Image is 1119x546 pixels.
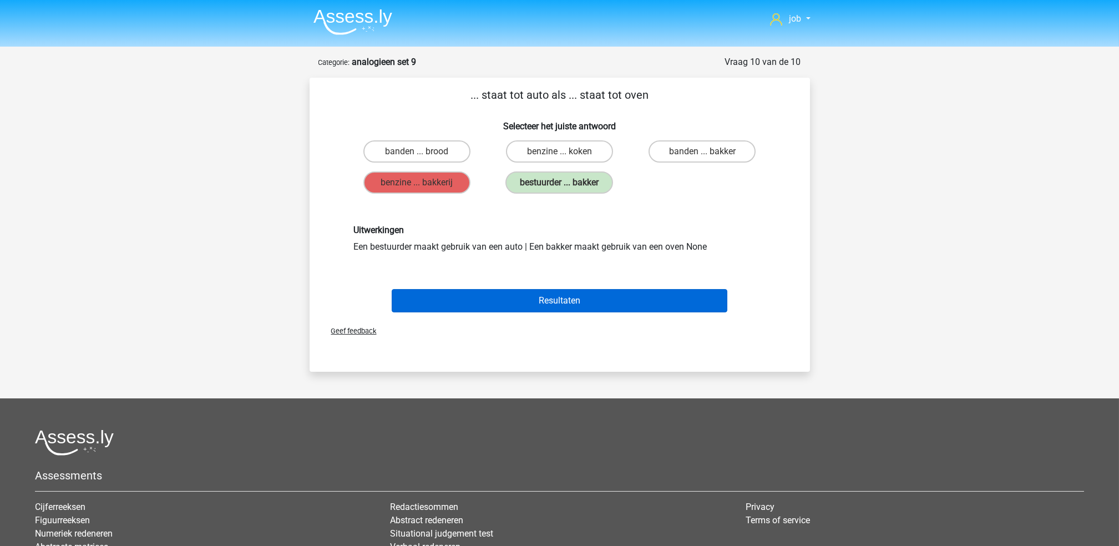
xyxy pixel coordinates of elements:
[352,57,417,67] strong: analogieen set 9
[35,502,85,512] a: Cijferreeksen
[766,12,814,26] a: job
[313,9,392,35] img: Assessly
[354,225,766,235] h6: Uitwerkingen
[725,55,801,69] div: Vraag 10 van de 10
[327,112,792,132] h6: Selecteer het juiste antwoord
[390,502,458,512] a: Redactiesommen
[35,515,90,525] a: Figuurreeksen
[506,140,613,163] label: benzine ... koken
[35,528,113,539] a: Numeriek redeneren
[35,469,1084,482] h5: Assessments
[505,171,613,194] label: bestuurder ... bakker
[746,502,774,512] a: Privacy
[649,140,756,163] label: banden ... bakker
[35,429,114,456] img: Assessly logo
[363,140,470,163] label: banden ... brood
[392,289,727,312] button: Resultaten
[746,515,810,525] a: Terms of service
[327,87,792,103] p: ... staat tot auto als ... staat tot oven
[390,528,493,539] a: Situational judgement test
[789,13,801,24] span: job
[346,225,774,253] div: Een bestuurder maakt gebruik van een auto | Een bakker maakt gebruik van een oven None
[390,515,463,525] a: Abstract redeneren
[363,171,470,194] label: benzine ... bakkerij
[318,58,350,67] small: Categorie:
[322,327,377,335] span: Geef feedback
